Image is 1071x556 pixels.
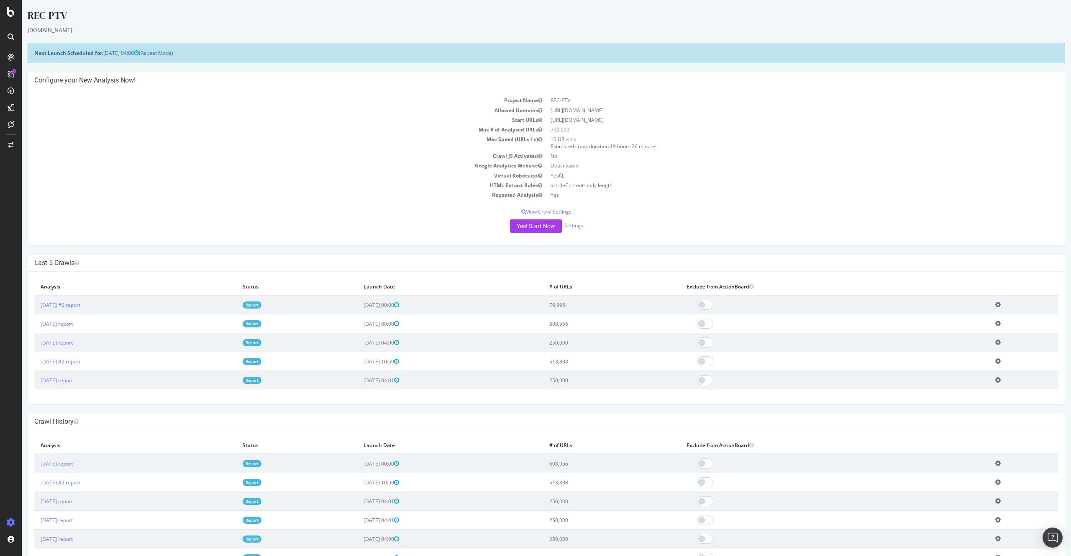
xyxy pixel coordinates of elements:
[342,479,377,486] span: [DATE] 10:59
[658,437,967,454] th: Exclude from ActionBoard
[342,498,377,505] span: [DATE] 04:01
[521,295,658,314] td: 76,995
[221,377,240,384] a: Report
[342,339,377,346] span: [DATE] 04:00
[13,161,525,170] td: Google Analytics Website
[521,473,658,492] td: 613,808
[525,125,1037,134] td: 700,000
[221,498,240,505] a: Report
[525,115,1037,125] td: [URL][DOMAIN_NAME]
[525,106,1037,115] td: [URL][DOMAIN_NAME]
[19,535,51,543] a: [DATE] report
[13,208,1037,215] p: View Crawl Settings
[13,180,525,190] td: HTML Extract Rules
[13,125,525,134] td: Max # of Analysed URLs
[19,301,59,309] a: [DATE] #2 report
[13,95,525,105] td: Project Name
[221,517,240,524] a: Report
[525,95,1037,105] td: REC-PTV
[521,314,658,333] td: 608,956
[521,371,658,390] td: 250,000
[521,530,658,548] td: 250,000
[215,437,336,454] th: Status
[13,278,215,295] th: Analysis
[658,278,967,295] th: Exclude from ActionBoard
[13,115,525,125] td: Start URLs
[488,219,540,233] button: Yes! Start Now
[19,377,51,384] a: [DATE] report
[221,460,240,467] a: Report
[19,339,51,346] a: [DATE] report
[82,49,117,57] span: [DATE] 04:00
[6,43,1043,63] div: (Repeat Mode)
[342,320,377,327] span: [DATE] 00:00
[521,352,658,371] td: 613,808
[525,161,1037,170] td: Deactivated
[221,339,240,346] a: Report
[6,26,1043,34] div: [DOMAIN_NAME]
[13,190,525,200] td: Repeated Analysis
[13,259,1037,267] h4: Last 5 Crawls
[6,8,1043,26] div: REC-PTV
[543,222,561,229] a: Settings
[342,301,377,309] span: [DATE] 00:00
[342,377,377,384] span: [DATE] 04:01
[336,278,521,295] th: Launch Date
[13,49,82,57] strong: Next Launch Scheduled for:
[19,479,59,486] a: [DATE] #2 report
[19,498,51,505] a: [DATE] report
[521,492,658,511] td: 250,000
[521,454,658,473] td: 608,956
[588,143,636,150] span: 19 hours 26 minutes
[13,437,215,454] th: Analysis
[13,417,1037,426] h4: Crawl History
[13,151,525,161] td: Crawl JS Activated
[13,76,1037,85] h4: Configure your New Analysis Now!
[221,301,240,309] a: Report
[342,535,377,543] span: [DATE] 04:00
[221,320,240,327] a: Report
[342,358,377,365] span: [DATE] 10:59
[19,460,51,467] a: [DATE] report
[525,190,1037,200] td: Yes
[521,333,658,352] td: 250,000
[521,511,658,530] td: 250,000
[342,460,377,467] span: [DATE] 00:00
[215,278,336,295] th: Status
[19,517,51,524] a: [DATE] report
[525,171,1037,180] td: Yes
[525,134,1037,151] td: 10 URLs / s Estimated crawl duration:
[221,479,240,486] a: Report
[1043,528,1063,548] div: Open Intercom Messenger
[13,171,525,180] td: Virtual Robots.txt
[525,180,1037,190] td: articleContent-body length
[342,517,377,524] span: [DATE] 04:01
[521,278,658,295] th: # of URLs
[521,437,658,454] th: # of URLs
[525,151,1037,161] td: No
[336,437,521,454] th: Launch Date
[19,358,59,365] a: [DATE] #2 report
[13,106,525,115] td: Allowed Domains
[221,358,240,365] a: Report
[19,320,51,327] a: [DATE] report
[13,134,525,151] td: Max Speed (URLs / s)
[221,535,240,543] a: Report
